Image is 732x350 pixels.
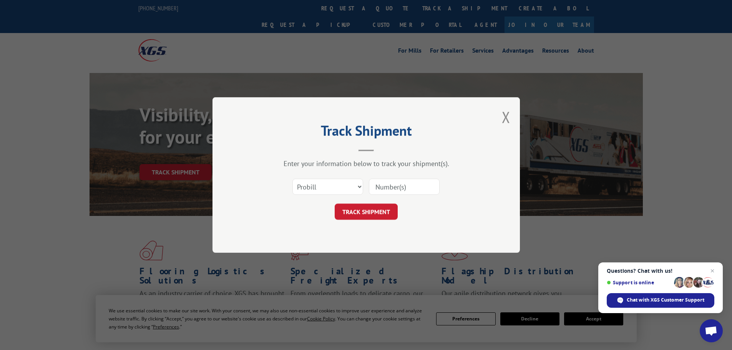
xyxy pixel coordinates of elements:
[251,159,481,168] div: Enter your information below to track your shipment(s).
[369,179,440,195] input: Number(s)
[607,268,714,274] span: Questions? Chat with us!
[335,204,398,220] button: TRACK SHIPMENT
[708,266,717,275] span: Close chat
[607,280,671,285] span: Support is online
[251,125,481,140] h2: Track Shipment
[627,297,704,304] span: Chat with XGS Customer Support
[607,293,714,308] div: Chat with XGS Customer Support
[700,319,723,342] div: Open chat
[502,107,510,127] button: Close modal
